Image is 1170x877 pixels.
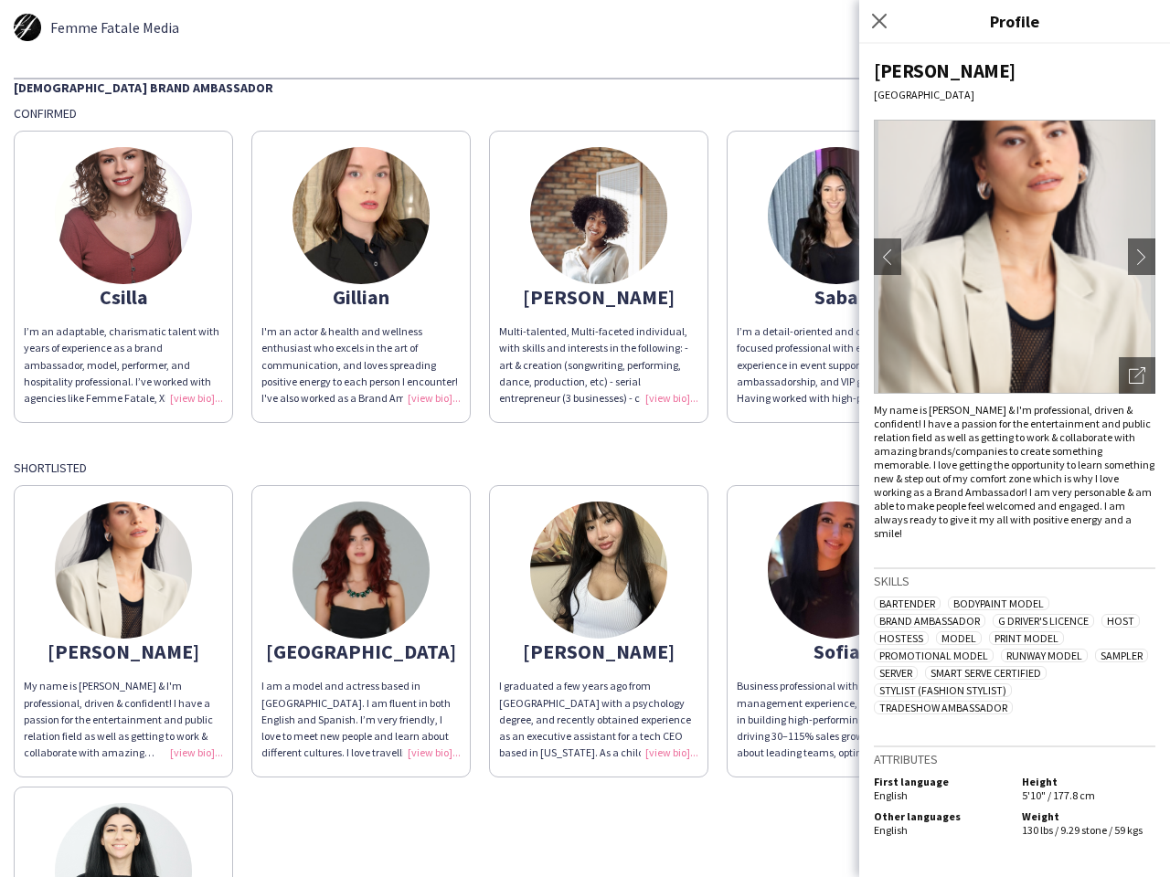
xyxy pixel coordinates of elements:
div: [PERSON_NAME] [499,643,698,660]
div: [GEOGRAPHIC_DATA] [874,88,1155,101]
span: Femme Fatale Media [50,19,179,36]
h5: Weight [1022,809,1155,823]
div: I’m a detail-oriented and customer-focused professional with extensive experience in event suppor... [737,323,936,407]
div: Open photos pop-in [1119,357,1155,394]
h5: First language [874,775,1007,788]
span: I'm an actor & health and wellness enthusiast who excels in the art of communication, and loves s... [261,324,459,438]
img: thumb-686ed2b01dae5.jpeg [292,147,430,284]
span: Model [936,631,982,645]
img: thumb-4ef09eab-5109-47b9-bb7f-77f7103c1f44.jpg [530,502,667,639]
div: Gillian [261,289,461,305]
div: My name is [PERSON_NAME] & I'm professional, driven & confident! I have a passion for the enterta... [24,678,223,761]
div: Shortlisted [14,460,1156,476]
span: Server [874,666,918,680]
div: I’m an adaptable, charismatic talent with years of experience as a brand ambassador, model, perfo... [24,323,223,407]
span: Stylist (Fashion Stylist) [874,683,1012,697]
img: thumb-687557a3ccd97.jpg [768,147,905,284]
div: [PERSON_NAME] [499,289,698,305]
span: Print Model [989,631,1064,645]
span: 130 lbs / 9.29 stone / 59 kgs [1022,823,1143,837]
span: Bodypaint Model [948,597,1049,610]
span: Sampler [1095,649,1148,662]
h5: Other languages [874,809,1007,823]
span: G Driver's Licence [993,614,1094,628]
span: Host [1101,614,1140,628]
img: thumb-ccd8f9e4-34f5-45c6-b702-e2d621c1b25d.jpg [530,147,667,284]
div: Confirmed [14,105,1156,122]
span: English [874,823,908,837]
img: Crew avatar or photo [874,120,1155,394]
div: Sofia [737,643,936,660]
h3: Attributes [874,751,1155,767]
div: My name is [PERSON_NAME] & I'm professional, driven & confident! I have a passion for the enterta... [874,403,1155,540]
div: [GEOGRAPHIC_DATA] [261,643,461,660]
span: Tradeshow Ambassador [874,701,1013,714]
span: Brand Ambassador [874,614,985,628]
img: thumb-35fa3feb-fcf2-430b-b907-b0b90241f34d.jpg [292,502,430,639]
div: Csilla [24,289,223,305]
h3: Profile [859,9,1170,33]
span: English [874,788,908,802]
div: [PERSON_NAME] [874,58,1155,83]
span: 5'10" / 177.8 cm [1022,788,1095,802]
span: Hostess [874,631,929,645]
span: Promotional Model [874,649,994,662]
div: Saba [737,289,936,305]
img: thumb-4404051c-6014-4609-84ce-abbf3c8e62f3.jpg [768,502,905,639]
span: Smart Serve Certified [925,666,1047,680]
img: thumb-526dc572-1bf3-40d4-a38a-5d3a078f091f.jpg [55,147,192,284]
div: I am a model and actress based in [GEOGRAPHIC_DATA]. I am fluent in both English and Spanish. I’m... [261,678,461,761]
img: thumb-68a7447e5e02d.png [55,502,192,639]
div: [PERSON_NAME] [24,643,223,660]
span: Bartender [874,597,941,610]
h3: Skills [874,573,1155,589]
span: Runway Model [1001,649,1088,662]
div: Multi-talented, Multi-faceted individual, with skills and interests in the following: - art & cre... [499,323,698,407]
div: [DEMOGRAPHIC_DATA] Brand Ambassador [14,78,1156,96]
div: I graduated a few years ago from [GEOGRAPHIC_DATA] with a psychology degree, and recently obtaine... [499,678,698,761]
h5: Height [1022,775,1155,788]
img: thumb-5d261e8036265.jpg [14,14,41,41]
div: Business professional with over a decade of management experience, award-winning in building high... [737,678,936,761]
